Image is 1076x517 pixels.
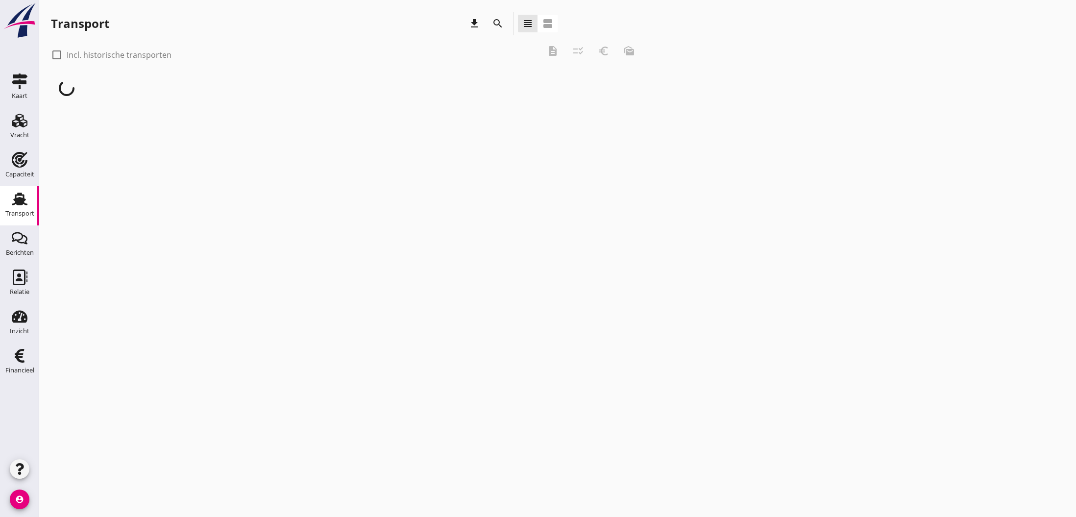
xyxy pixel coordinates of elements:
div: Kaart [12,93,27,99]
div: Transport [5,210,34,217]
i: account_circle [10,490,29,509]
div: Transport [51,16,109,31]
div: Vracht [10,132,29,138]
div: Inzicht [10,328,29,334]
img: logo-small.a267ee39.svg [2,2,37,39]
i: view_headline [522,18,534,29]
i: search [492,18,504,29]
div: Berichten [6,249,34,256]
i: view_agenda [542,18,554,29]
i: download [468,18,480,29]
label: Incl. historische transporten [67,50,171,60]
div: Relatie [10,289,29,295]
div: Capaciteit [5,171,34,177]
div: Financieel [5,367,34,373]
